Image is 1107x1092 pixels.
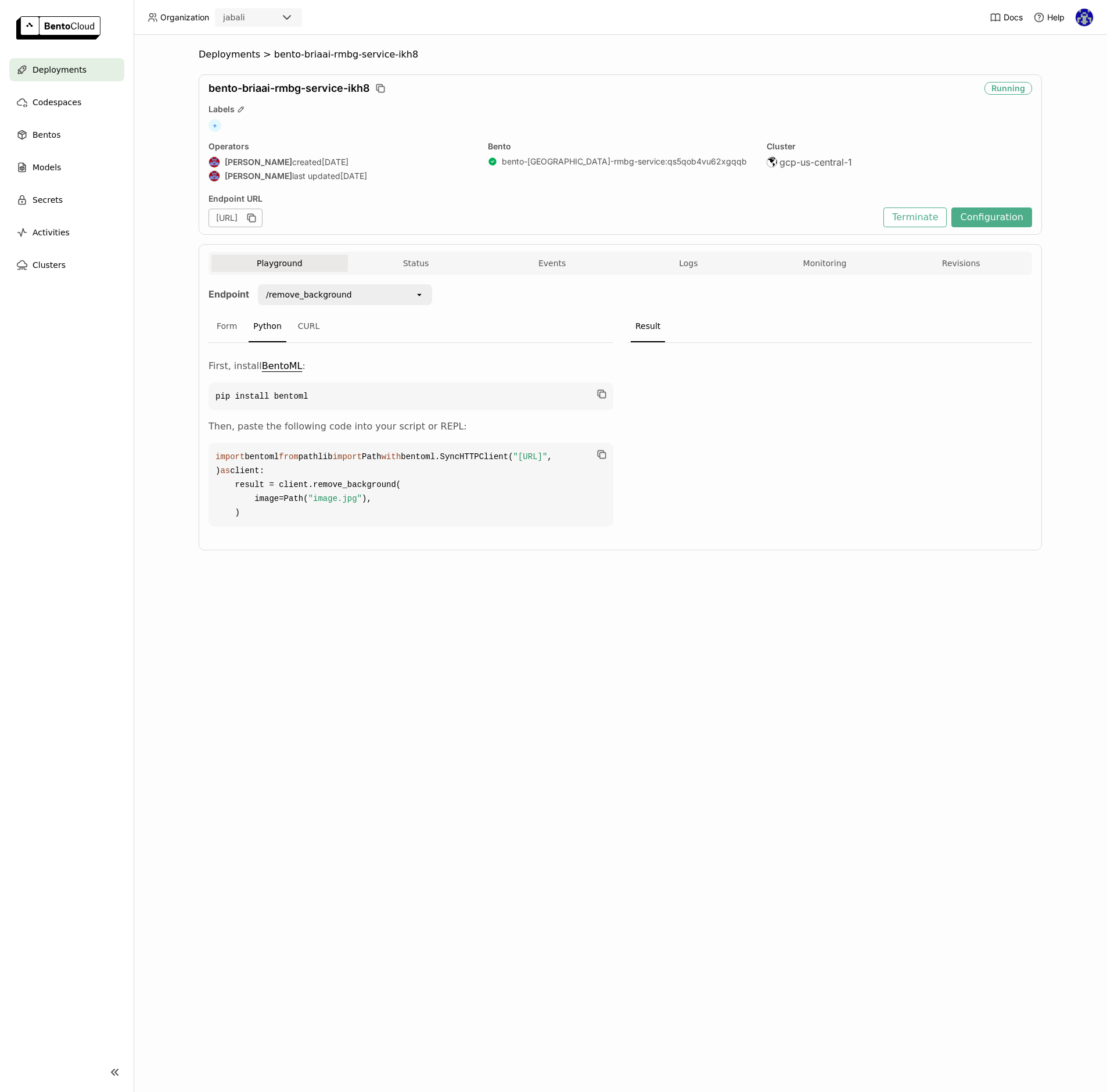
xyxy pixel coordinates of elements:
[279,452,299,461] span: from
[990,12,1023,23] a: Docs
[16,16,100,40] img: logo
[33,258,66,272] span: Clusters
[215,452,245,461] span: import
[484,255,620,272] button: Events
[212,311,242,342] div: Form
[9,188,124,212] a: Secrets
[631,311,665,342] div: Result
[415,290,424,299] svg: open
[266,289,352,300] div: /remove_background
[883,207,947,227] button: Terminate
[333,452,362,461] span: import
[209,382,613,410] code: pip install bentoml
[33,63,87,77] span: Deployments
[9,58,124,81] a: Deployments
[348,255,484,272] button: Status
[340,171,367,181] span: [DATE]
[767,141,1032,152] div: Cluster
[209,157,220,167] img: Jhonatan Oliveira
[293,311,325,342] div: CURL
[249,311,286,342] div: Python
[225,171,292,181] strong: [PERSON_NAME]
[33,193,63,207] span: Secrets
[1047,12,1065,23] span: Help
[223,12,245,23] div: jabali
[209,194,878,204] div: Endpoint URL
[199,49,1042,60] nav: Breadcrumbs navigation
[9,221,124,244] a: Activities
[220,466,230,475] span: as
[322,157,348,167] span: [DATE]
[33,128,60,142] span: Bentos
[225,157,292,167] strong: [PERSON_NAME]
[209,171,220,181] img: Jhonatan Oliveira
[209,104,1032,114] div: Labels
[33,160,61,174] span: Models
[502,156,747,167] a: bento-[GEOGRAPHIC_DATA]-rmbg-service:qs5qob4vu62xgqqb
[160,12,209,23] span: Organization
[757,255,893,272] button: Monitoring
[33,225,70,239] span: Activities
[9,91,124,114] a: Codespaces
[209,170,474,182] div: last updated
[779,156,852,168] span: gcp-us-central-1
[209,209,263,227] div: [URL]
[488,141,753,152] div: Bento
[274,49,418,60] span: bento-briaai-rmbg-service-ikh8
[209,119,221,132] span: +
[9,253,124,277] a: Clusters
[513,452,548,461] span: "[URL]"
[893,255,1029,272] button: Revisions
[209,359,613,373] p: First, install :
[209,288,249,300] strong: Endpoint
[209,82,370,95] span: bento-briaai-rmbg-service-ikh8
[951,207,1032,227] button: Configuration
[260,49,274,60] span: >
[308,494,362,503] span: "image.jpg"
[209,420,613,434] p: Then, paste the following code into your script or REPL:
[33,95,81,109] span: Codespaces
[382,452,401,461] span: with
[9,123,124,146] a: Bentos
[679,258,698,268] span: Logs
[199,49,260,60] span: Deployments
[262,360,303,371] a: BentoML
[209,156,474,168] div: created
[984,82,1032,95] div: Running
[211,255,348,272] button: Playground
[209,443,613,527] code: bentoml pathlib Path bentoml.SyncHTTPClient( , ) client: result = client.remove_background( image...
[1076,9,1093,26] img: Fernando Silveira
[9,156,124,179] a: Models
[246,12,247,24] input: Selected jabali.
[1033,12,1065,23] div: Help
[209,141,474,152] div: Operators
[1004,12,1023,23] span: Docs
[353,289,354,300] input: Selected /remove_background.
